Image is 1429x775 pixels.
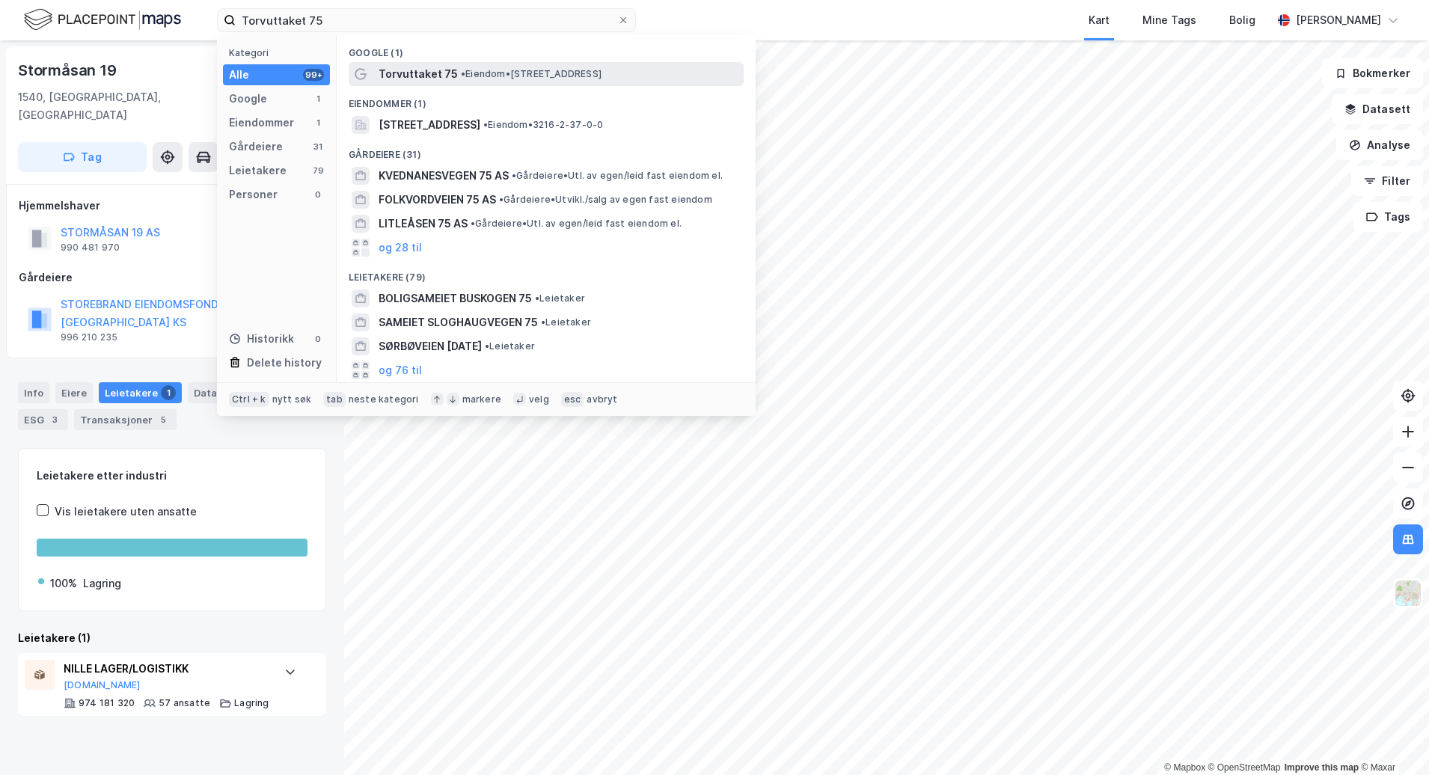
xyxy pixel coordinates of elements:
button: [DOMAIN_NAME] [64,679,141,691]
div: Gårdeiere (31) [337,137,756,164]
a: Mapbox [1164,762,1205,773]
span: [STREET_ADDRESS] [379,116,480,134]
a: OpenStreetMap [1208,762,1281,773]
div: Leietakere [229,162,287,180]
span: Leietaker [541,316,591,328]
span: • [461,68,465,79]
div: 1 [161,385,176,400]
div: Info [18,382,49,403]
span: Eiendom • 3216-2-37-0-0 [483,119,603,131]
span: Torvuttaket 75 [379,65,458,83]
button: Tag [18,142,147,172]
button: Tags [1353,202,1423,232]
div: Leietakere [99,382,182,403]
a: Improve this map [1285,762,1359,773]
div: 974 181 320 [79,697,135,709]
div: 1 [312,117,324,129]
div: nytt søk [272,393,312,405]
div: Kart [1089,11,1110,29]
div: Hjemmelshaver [19,197,325,215]
span: Leietaker [535,292,585,304]
div: Alle [229,66,249,84]
div: Historikk [229,330,294,348]
div: 990 481 970 [61,242,120,254]
div: 1 [312,93,324,105]
div: Bolig [1229,11,1255,29]
div: tab [323,392,346,407]
div: 0 [312,189,324,200]
div: Mine Tags [1142,11,1196,29]
div: 99+ [303,69,324,81]
div: Google (1) [337,35,756,62]
span: BOLIGSAMEIET BUSKOGEN 75 [379,290,532,307]
span: • [485,340,489,352]
button: og 76 til [379,361,422,379]
div: Lagring [83,575,121,592]
div: Stormåsan 19 [18,58,120,82]
div: Leietakere (79) [337,260,756,287]
img: Z [1394,579,1422,607]
input: Søk på adresse, matrikkel, gårdeiere, leietakere eller personer [236,9,617,31]
div: Delete history [247,354,322,372]
div: neste kategori [349,393,419,405]
div: avbryt [587,393,617,405]
button: Bokmerker [1322,58,1423,88]
iframe: Chat Widget [1354,703,1429,775]
button: Analyse [1336,130,1423,160]
div: 31 [312,141,324,153]
div: 100% [50,575,77,592]
span: SØRBØVEIEN [DATE] [379,337,482,355]
span: Gårdeiere • Utl. av egen/leid fast eiendom el. [471,218,682,230]
span: FOLKVORDVEIEN 75 AS [379,191,496,209]
div: NILLE LAGER/LOGISTIKK [64,660,269,678]
div: Leietakere etter industri [37,467,307,485]
div: esc [561,392,584,407]
div: 57 ansatte [159,697,210,709]
span: • [471,218,475,229]
span: • [499,194,504,205]
div: Google [229,90,267,108]
span: Eiendom • [STREET_ADDRESS] [461,68,602,80]
div: Eiendommer [229,114,294,132]
span: KVEDNANESVEGEN 75 AS [379,167,509,185]
div: Ctrl + k [229,392,269,407]
div: Datasett [188,382,262,403]
span: Gårdeiere • Utl. av egen/leid fast eiendom el. [512,170,723,182]
div: 996 210 235 [61,331,117,343]
span: • [512,170,516,181]
div: Leietakere (1) [18,629,326,647]
button: Filter [1351,166,1423,196]
div: Vis leietakere uten ansatte [55,503,197,521]
span: SAMEIET SLOGHAUGVEGEN 75 [379,313,538,331]
button: og 28 til [379,239,422,257]
span: Gårdeiere • Utvikl./salg av egen fast eiendom [499,194,712,206]
div: Personer [229,186,278,203]
span: • [541,316,545,328]
button: Datasett [1332,94,1423,124]
div: Transaksjoner [74,409,177,430]
div: markere [462,393,501,405]
img: logo.f888ab2527a4732fd821a326f86c7f29.svg [24,7,181,33]
div: 5 [156,412,171,427]
div: velg [529,393,549,405]
div: 79 [312,165,324,177]
div: Kategori [229,47,330,58]
div: Gårdeiere [19,269,325,287]
span: • [535,292,539,304]
div: Gårdeiere [229,138,283,156]
span: • [483,119,488,130]
div: [PERSON_NAME] [1296,11,1381,29]
div: ESG [18,409,68,430]
span: LITLEÅSEN 75 AS [379,215,468,233]
div: Eiendommer (1) [337,86,756,113]
div: 1540, [GEOGRAPHIC_DATA], [GEOGRAPHIC_DATA] [18,88,263,124]
span: Leietaker [485,340,535,352]
div: 3 [47,412,62,427]
div: Eiere [55,382,93,403]
div: Lagring [234,697,269,709]
div: 0 [312,333,324,345]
